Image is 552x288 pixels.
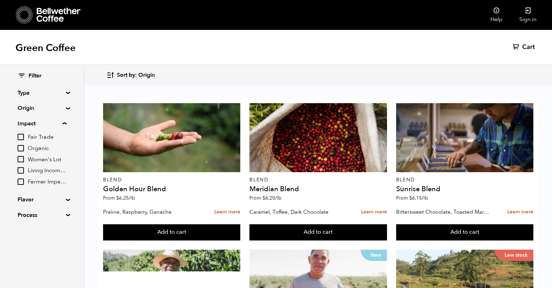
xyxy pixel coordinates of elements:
[28,156,66,164] span: Women's Lot
[103,186,240,193] h4: Golden Hour Blend
[396,195,428,201] span: From
[214,205,240,220] a: Learn more
[507,205,533,220] a: Learn more
[495,250,533,261] p: Low stock
[28,72,42,80] span: Filter
[422,195,428,201] span: /lb
[396,186,533,193] h4: Sunrise Blend
[15,42,76,54] h1: Green Coffee
[409,195,412,201] span: $
[103,177,240,182] p: Blend
[103,207,196,217] p: Praline, Raspberry, Ganache
[249,207,343,217] p: Caramel, Toffee, Dark Chocolate
[18,156,24,162] input: Women's Lot
[28,145,66,152] span: Organic
[28,178,66,186] span: Farmer Impact Fund
[18,145,24,151] input: Organic
[18,195,66,204] summary: Flavor
[249,224,387,240] button: Add to cart
[106,67,155,83] button: Sort by: Origin
[18,89,66,97] summary: Type
[18,167,24,174] input: Living Income Pricing
[116,195,119,201] span: $
[28,167,66,175] span: Living Income Pricing
[361,250,387,261] p: New
[18,134,24,140] input: Fair Trade
[522,43,535,51] span: Cart
[249,195,281,201] span: From
[129,195,135,201] span: /lb
[28,133,66,141] span: Fair Trade
[18,211,66,219] summary: Process
[116,195,135,201] bdi: 6.25
[249,186,387,193] h4: Meridian Blend
[262,195,265,201] span: $
[18,119,66,128] summary: Impact
[18,104,66,112] summary: Origin
[513,43,537,51] a: Cart
[249,177,387,182] p: Blend
[18,179,24,185] input: Farmer Impact Fund
[396,177,533,182] p: Blend
[361,205,387,220] a: Learn more
[409,195,428,201] bdi: 6.15
[117,71,155,79] span: Sort by: Origin
[262,195,281,201] bdi: 6.20
[103,195,135,201] span: From
[275,195,281,201] span: /lb
[396,207,489,217] p: Bittersweet Chocolate, Toasted Marshmallow, Candied Orange, Praline
[103,224,240,240] button: Add to cart
[396,224,533,240] button: Add to cart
